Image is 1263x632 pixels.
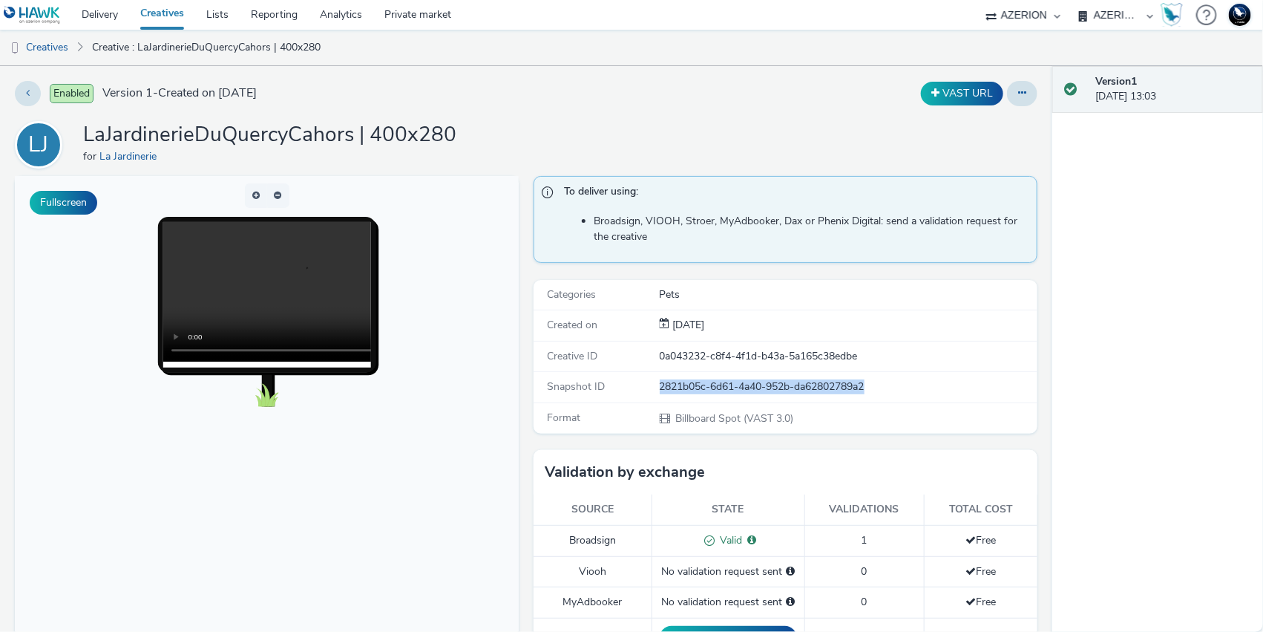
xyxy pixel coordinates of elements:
[786,564,795,579] div: Please select a deal below and click on Send to send a validation request to Viooh.
[675,411,794,426] span: Billboard Spot (VAST 3.0)
[670,318,705,332] span: [DATE]
[534,525,652,556] td: Broadsign
[862,595,867,609] span: 0
[660,379,1037,394] div: 2821b05c-6d61-4a40-952b-da62802789a2
[534,587,652,618] td: MyAdbooker
[4,6,61,25] img: undefined Logo
[1095,74,1251,105] div: [DATE] 13:03
[1161,3,1189,27] a: Hawk Academy
[966,564,997,579] span: Free
[564,184,1022,203] span: To deliver using:
[715,533,743,547] span: Valid
[83,149,99,163] span: for
[786,595,795,610] div: Please select a deal below and click on Send to send a validation request to MyAdbooker.
[966,533,997,547] span: Free
[660,595,797,610] div: No validation request sent
[15,137,68,152] a: LJ
[85,30,328,65] a: Creative : LaJardinerieDuQuercyCahors | 400x280
[1161,3,1183,27] img: Hawk Academy
[1229,4,1251,26] img: Support Hawk
[30,191,97,215] button: Fullscreen
[924,495,1037,525] th: Total cost
[660,564,797,579] div: No validation request sent
[7,41,22,56] img: dooh
[917,82,1007,105] div: Duplicate the creative as a VAST URL
[921,82,1003,105] button: VAST URL
[547,318,597,332] span: Created on
[83,121,456,149] h1: LaJardinerieDuQuercyCahors | 400x280
[534,556,652,587] td: Viooh
[804,495,924,525] th: Validations
[670,318,705,333] div: Creation 06 October 2025, 13:03
[99,149,163,163] a: La Jardinerie
[660,349,1037,364] div: 0a043232-c8f4-4f1d-b43a-5a165c38edbe
[660,287,1037,302] div: Pets
[102,85,257,102] span: Version 1 - Created on [DATE]
[966,595,997,609] span: Free
[652,495,804,525] th: State
[50,84,94,103] span: Enabled
[594,214,1029,244] li: Broadsign, VIOOH, Stroer, MyAdbooker, Dax or Phenix Digital: send a validation request for the cr...
[1095,74,1137,88] strong: Version 1
[862,564,867,579] span: 0
[862,533,867,547] span: 1
[547,411,580,425] span: Format
[547,349,597,363] span: Creative ID
[534,495,652,525] th: Source
[29,124,49,166] div: LJ
[547,379,605,394] span: Snapshot ID
[547,287,596,302] span: Categories
[545,461,705,483] h3: Validation by exchange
